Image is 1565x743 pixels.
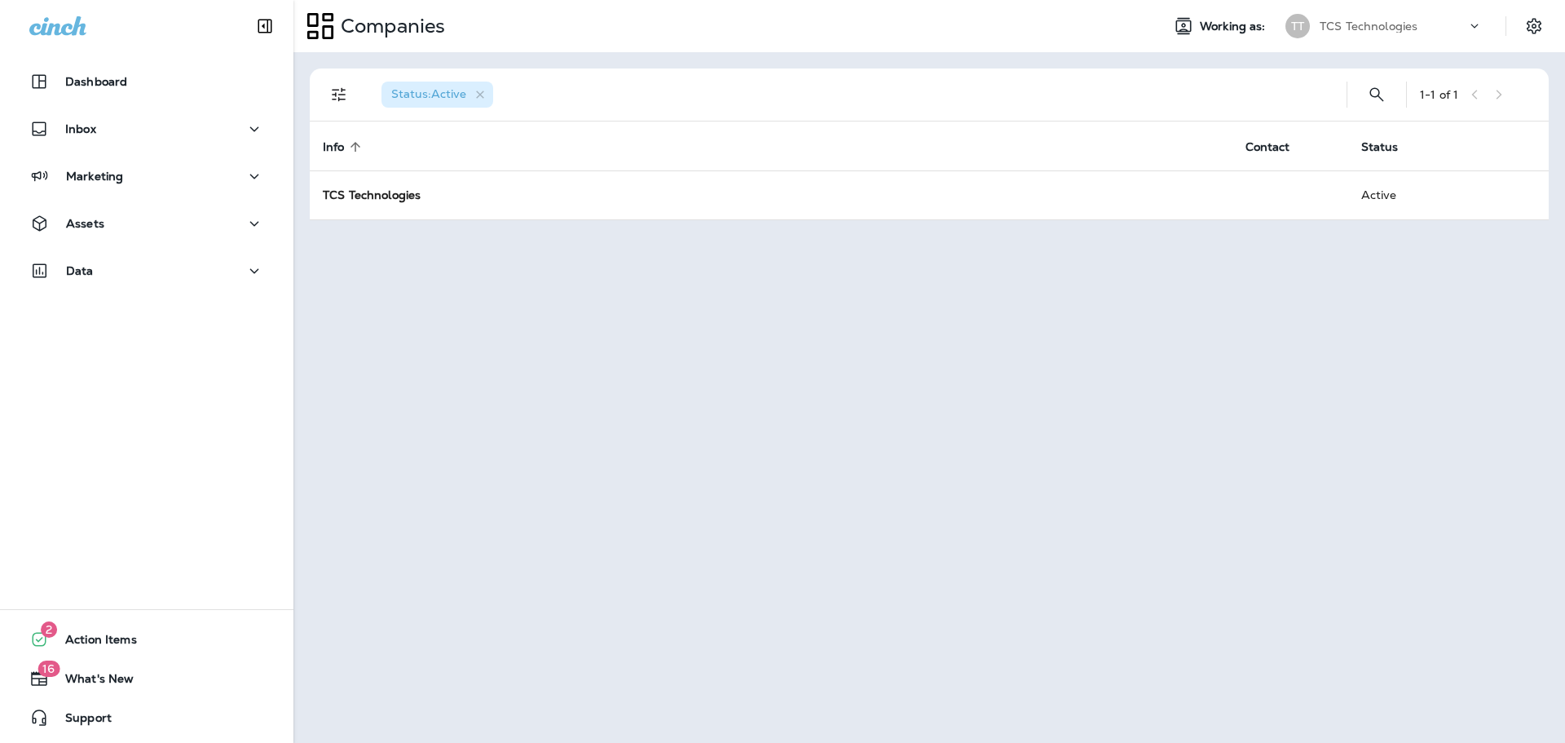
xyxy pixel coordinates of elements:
[323,139,366,154] span: Info
[323,188,421,202] strong: TCS Technologies
[41,621,57,638] span: 2
[16,254,277,287] button: Data
[1361,140,1399,154] span: Status
[49,633,137,652] span: Action Items
[1348,170,1457,219] td: Active
[49,672,134,692] span: What's New
[1200,20,1269,33] span: Working as:
[1519,11,1549,41] button: Settings
[16,662,277,695] button: 16What's New
[381,82,493,108] div: Status:Active
[242,10,288,42] button: Collapse Sidebar
[66,264,94,277] p: Data
[16,623,277,656] button: 2Action Items
[1245,139,1312,154] span: Contact
[16,207,277,240] button: Assets
[1420,88,1458,101] div: 1 - 1 of 1
[49,711,112,731] span: Support
[66,170,123,183] p: Marketing
[65,122,96,135] p: Inbox
[391,86,466,101] span: Status : Active
[334,14,445,38] p: Companies
[16,160,277,192] button: Marketing
[1320,20,1417,33] p: TCS Technologies
[323,78,355,111] button: Filters
[66,217,104,230] p: Assets
[1245,140,1290,154] span: Contact
[323,140,345,154] span: Info
[1361,139,1420,154] span: Status
[65,75,127,88] p: Dashboard
[16,113,277,145] button: Inbox
[1360,78,1393,111] button: Search Companies
[16,701,277,734] button: Support
[16,65,277,98] button: Dashboard
[1285,14,1310,38] div: TT
[37,661,60,677] span: 16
